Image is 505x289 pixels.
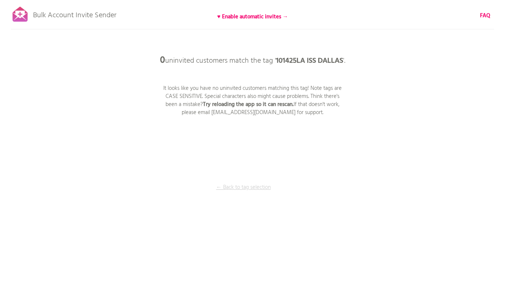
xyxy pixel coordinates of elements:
p: ← Back to tag selection [216,183,271,191]
b: ♥ Enable automatic invites → [217,12,288,21]
b: FAQ [480,11,490,20]
b: 0 [160,53,165,68]
p: It looks like you have no uninvited customers matching this tag! Note tags are CASE SENSITIVE. Sp... [161,84,344,117]
a: FAQ [480,12,490,20]
p: Bulk Account Invite Sender [33,4,116,23]
b: 101425LA ISS DALLAS [276,55,343,67]
p: uninvited customers match the tag ' '. [142,50,363,72]
b: Try reloading the app so it can rescan. [203,100,294,109]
